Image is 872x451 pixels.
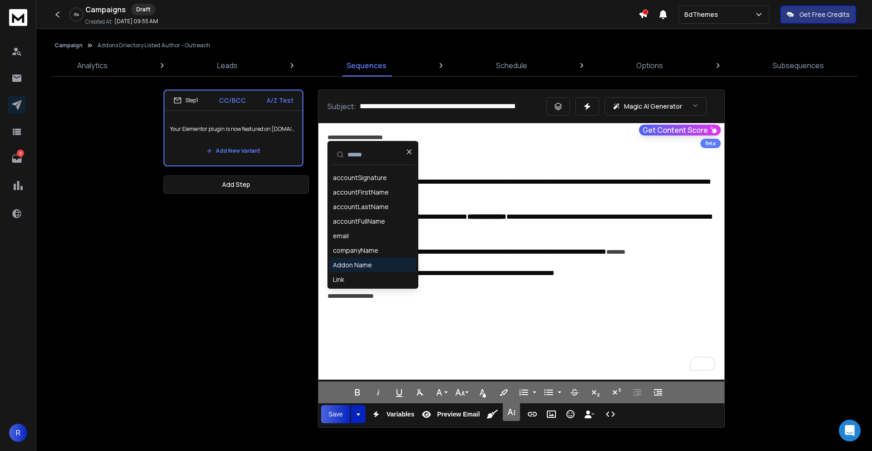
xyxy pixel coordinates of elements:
[199,142,268,160] button: Add New Variant
[77,60,108,71] p: Analytics
[604,97,707,115] button: Magic AI Generator
[839,420,861,441] div: Open Intercom Messenger
[217,60,238,71] p: Leads
[333,231,349,241] div: email
[490,55,533,76] a: Schedule
[333,188,389,197] div: accountFirstName
[496,60,527,71] p: Schedule
[8,150,26,168] a: 3
[631,55,669,76] a: Options
[333,246,378,255] div: companyName
[74,12,79,17] p: 0 %
[267,96,293,105] p: A/Z Test
[9,9,27,26] img: logo
[767,55,829,76] a: Subsequences
[333,202,389,211] div: accountLastName
[321,405,350,423] button: Save
[170,116,297,142] p: Your Elementor plugin is now featured on [DOMAIN_NAME]
[347,60,386,71] p: Sequences
[327,101,356,112] p: Subject:
[163,175,309,194] button: Add Step
[17,150,24,157] p: 3
[684,10,722,19] p: BdThemes
[333,173,387,182] div: accountSignature
[636,60,663,71] p: Options
[85,4,126,15] h1: Campaigns
[799,10,850,19] p: Get Free Credits
[341,55,392,76] a: Sequences
[219,96,246,105] p: CC/BCC
[639,125,721,135] button: Get Content Score
[780,5,856,24] button: Get Free Credits
[700,139,721,148] div: Beta
[367,405,416,423] button: Variables
[333,275,344,284] div: Link
[624,102,682,111] p: Magic AI Generator
[418,405,481,423] button: Preview Email
[131,4,155,15] div: Draft
[212,55,243,76] a: Leads
[773,60,824,71] p: Subsequences
[333,261,372,270] div: Addon Name
[333,217,385,226] div: accountFullName
[435,411,481,418] span: Preview Email
[9,424,27,442] button: R
[72,55,113,76] a: Analytics
[85,18,113,25] p: Created At:
[173,96,198,105] div: Step 1
[629,383,646,401] button: Decrease Indent (⌘[)
[385,411,416,418] span: Variables
[163,90,303,166] li: Step1CC/BCCA/Z TestYour Elementor plugin is now featured on [DOMAIN_NAME]Add New Variant
[54,42,83,49] button: Campaign
[318,123,724,380] div: To enrich screen reader interactions, please activate Accessibility in Grammarly extension settings
[97,42,210,49] p: Addons Driectory Listed Author - Outreach
[114,18,158,25] p: [DATE] 09:55 AM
